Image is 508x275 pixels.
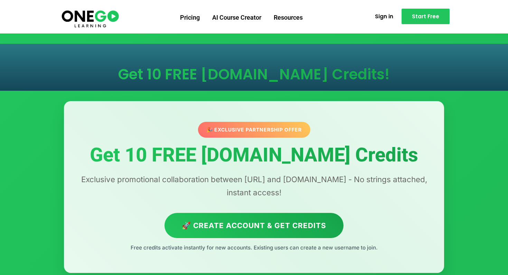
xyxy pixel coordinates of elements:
[375,14,393,19] span: Sign in
[198,122,310,138] div: 🎉 Exclusive Partnership Offer
[367,10,402,23] a: Sign in
[402,9,450,24] a: Start Free
[412,14,439,19] span: Start Free
[174,9,206,27] a: Pricing
[267,9,309,27] a: Resources
[78,145,430,166] h1: Get 10 FREE [DOMAIN_NAME] Credits
[78,243,430,252] p: Free credits activate instantly for new accounts. Existing users can create a new username to join.
[78,173,430,199] p: Exclusive promotional collaboration between [URL] and [DOMAIN_NAME] - No strings attached, instan...
[206,9,267,27] a: AI Course Creator
[71,67,437,82] h1: Get 10 FREE [DOMAIN_NAME] Credits!
[164,213,344,238] a: 🚀 Create Account & Get Credits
